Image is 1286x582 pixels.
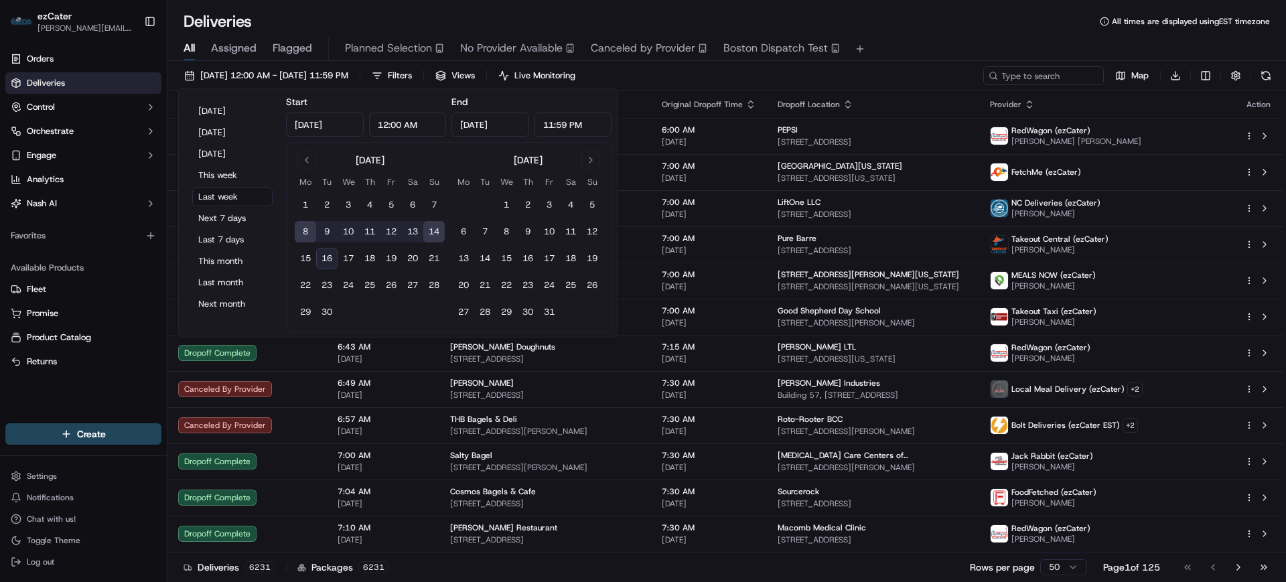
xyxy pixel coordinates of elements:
[662,522,756,533] span: 7:30 AM
[496,221,517,242] button: 8
[338,175,359,189] th: Wednesday
[27,283,46,295] span: Fleet
[778,486,819,497] span: Sourcerock
[295,248,316,269] button: 15
[338,414,429,425] span: 6:57 AM
[208,171,244,188] button: See all
[539,194,560,216] button: 3
[560,275,581,296] button: 25
[423,221,445,242] button: 14
[380,275,402,296] button: 26
[496,175,517,189] th: Wednesday
[5,510,161,528] button: Chat with us!
[1011,420,1120,431] span: Bolt Deliveries (ezCater EST)
[338,462,429,473] span: [DATE]
[402,221,423,242] button: 13
[1011,270,1096,281] span: MEALS NOW (ezCater)
[539,248,560,269] button: 17
[450,534,640,545] span: [STREET_ADDRESS]
[474,248,496,269] button: 14
[1103,561,1160,574] div: Page 1 of 125
[5,72,161,94] a: Deliveries
[778,209,969,220] span: [STREET_ADDRESS]
[560,194,581,216] button: 4
[27,514,76,524] span: Chat with us!
[28,128,52,152] img: 8182517743763_77ec11ffeaf9c9a3fa3b_72.jpg
[388,70,412,82] span: Filters
[38,23,133,33] span: [PERSON_NAME][EMAIL_ADDRESS][DOMAIN_NAME]
[662,125,756,135] span: 6:00 AM
[295,275,316,296] button: 22
[429,66,481,85] button: Views
[359,221,380,242] button: 11
[338,342,429,352] span: 6:43 AM
[1011,136,1141,147] span: [PERSON_NAME] [PERSON_NAME]
[517,175,539,189] th: Thursday
[662,426,756,437] span: [DATE]
[581,151,600,169] button: Go to next month
[5,5,139,38] button: ezCaterezCater[PERSON_NAME][EMAIL_ADDRESS][DOMAIN_NAME]
[11,283,156,295] a: Fleet
[778,137,969,147] span: [STREET_ADDRESS]
[338,275,359,296] button: 24
[380,175,402,189] th: Friday
[778,342,856,352] span: [PERSON_NAME] LTL
[5,423,161,445] button: Create
[778,498,969,509] span: [STREET_ADDRESS]
[316,248,338,269] button: 16
[178,66,354,85] button: [DATE] 12:00 AM - [DATE] 11:59 PM
[778,173,969,184] span: [STREET_ADDRESS][US_STATE]
[192,102,273,121] button: [DATE]
[474,175,496,189] th: Tuesday
[560,221,581,242] button: 11
[5,48,161,70] a: Orders
[1011,461,1093,472] span: [PERSON_NAME]
[192,166,273,185] button: This week
[402,175,423,189] th: Saturday
[423,194,445,216] button: 7
[539,301,560,323] button: 31
[108,258,220,282] a: 💻API Documentation
[990,99,1021,110] span: Provider
[474,275,496,296] button: 21
[662,305,756,316] span: 7:00 AM
[113,265,124,275] div: 💻
[27,356,57,368] span: Returns
[1244,99,1273,110] div: Action
[496,275,517,296] button: 22
[11,17,32,26] img: ezCater
[380,221,402,242] button: 12
[192,230,273,249] button: Last 7 days
[27,125,74,137] span: Orchestrate
[778,269,959,280] span: [STREET_ADDRESS][PERSON_NAME][US_STATE]
[295,221,316,242] button: 8
[27,149,56,161] span: Engage
[11,356,156,368] a: Returns
[1011,498,1096,508] span: [PERSON_NAME]
[991,200,1008,217] img: NCDeliveries.png
[133,296,162,306] span: Pylon
[778,161,902,171] span: [GEOGRAPHIC_DATA][US_STATE]
[778,414,843,425] span: Roto-Rooter BCC
[662,354,756,364] span: [DATE]
[778,245,969,256] span: [STREET_ADDRESS]
[581,275,603,296] button: 26
[273,40,312,56] span: Flagged
[991,489,1008,506] img: FoodFetched.jpg
[359,248,380,269] button: 18
[27,77,65,89] span: Deliveries
[514,153,543,167] div: [DATE]
[662,173,756,184] span: [DATE]
[662,462,756,473] span: [DATE]
[496,194,517,216] button: 1
[662,498,756,509] span: [DATE]
[27,307,58,319] span: Promise
[517,194,539,216] button: 2
[581,248,603,269] button: 19
[662,245,756,256] span: [DATE]
[662,281,756,292] span: [DATE]
[5,488,161,507] button: Notifications
[460,40,563,56] span: No Provider Available
[591,40,695,56] span: Canceled by Provider
[192,145,273,163] button: [DATE]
